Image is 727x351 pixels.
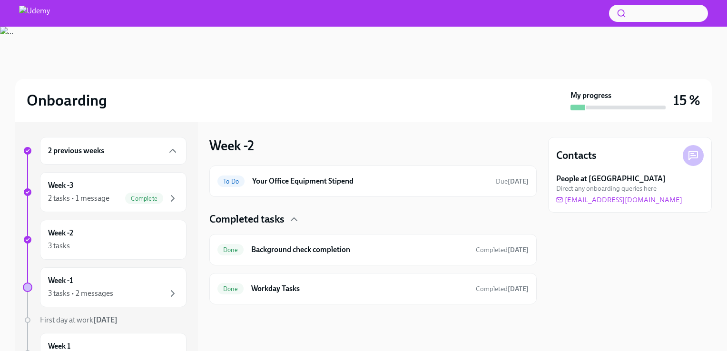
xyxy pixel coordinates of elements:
div: 3 tasks • 2 messages [48,288,113,299]
strong: [DATE] [93,315,118,324]
span: Done [217,285,244,292]
strong: My progress [570,90,611,101]
strong: [DATE] [508,177,529,185]
h6: Week -3 [48,180,74,191]
a: Week -23 tasks [23,220,187,260]
strong: [DATE] [508,246,529,254]
a: DoneBackground check completionCompleted[DATE] [217,242,529,257]
span: August 8th, 2025 09:34 [476,245,529,254]
div: Completed tasks [209,212,537,226]
span: August 15th, 2025 15:36 [476,284,529,293]
div: 2 tasks • 1 message [48,193,109,204]
span: Complete [125,195,163,202]
h6: Background check completion [251,244,468,255]
a: DoneWorkday TasksCompleted[DATE] [217,281,529,296]
h4: Contacts [556,148,597,163]
h6: Workday Tasks [251,283,468,294]
div: 2 previous weeks [40,137,187,165]
h2: Onboarding [27,91,107,110]
h4: Completed tasks [209,212,285,226]
a: First day at work[DATE] [23,315,187,325]
a: To DoYour Office Equipment StipendDue[DATE] [217,174,529,189]
strong: [DATE] [508,285,529,293]
div: 3 tasks [48,241,70,251]
a: Week -13 tasks • 2 messages [23,267,187,307]
h3: 15 % [673,92,700,109]
h3: Week -2 [209,137,254,154]
h6: 2 previous weeks [48,146,104,156]
span: August 25th, 2025 08:00 [496,177,529,186]
strong: People at [GEOGRAPHIC_DATA] [556,174,666,184]
span: Done [217,246,244,253]
span: Completed [476,246,529,254]
img: Udemy [19,6,50,21]
span: First day at work [40,315,118,324]
span: Due [496,177,529,185]
h6: Your Office Equipment Stipend [252,176,488,186]
span: To Do [217,178,245,185]
a: [EMAIL_ADDRESS][DOMAIN_NAME] [556,195,682,205]
span: Direct any onboarding queries here [556,184,657,193]
h6: Week -2 [48,228,73,238]
span: Completed [476,285,529,293]
h6: Week -1 [48,275,73,286]
a: Week -32 tasks • 1 messageComplete [23,172,187,212]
